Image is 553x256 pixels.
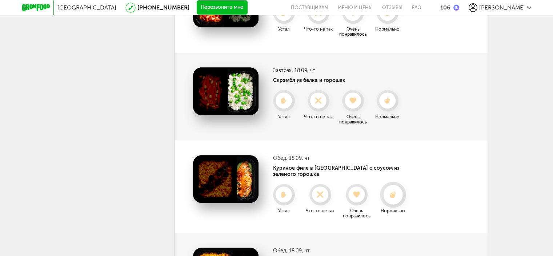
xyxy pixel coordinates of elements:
[337,27,369,37] div: Очень понравилось
[273,155,422,161] h3: Обед
[273,67,404,74] h3: Завтрак
[197,0,248,15] button: Перезвоните мне
[371,27,404,32] div: Нормально
[273,77,404,83] h4: Скрэмбл из белка и горошек
[302,27,335,32] div: Что-то не так
[137,4,189,11] a: [PHONE_NUMBER]
[292,67,315,74] span: , 18.09, чт
[57,4,116,11] span: [GEOGRAPHIC_DATA]
[286,248,310,254] span: , 18.09, чт
[193,67,259,115] img: Скрэмбл из белка и горошек
[337,114,369,125] div: Очень понравилось
[273,248,404,254] h3: Обед
[286,155,310,161] span: , 18.09, чт
[340,208,373,218] div: Очень понравилось
[304,208,337,213] div: Что-то не так
[371,114,404,119] div: Нормально
[377,208,409,213] div: Нормально
[268,208,300,213] div: Устал
[479,4,525,11] span: [PERSON_NAME]
[453,5,459,11] img: bonus_b.cdccf46.png
[268,114,300,119] div: Устал
[268,27,300,32] div: Устал
[193,155,259,203] img: Куриное филе в глазури с соусом из зеленого горошка
[273,165,422,177] h4: Куриное филе в [GEOGRAPHIC_DATA] с соусом из зеленого горошка
[440,4,450,11] div: 106
[302,114,335,119] div: Что-то не так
